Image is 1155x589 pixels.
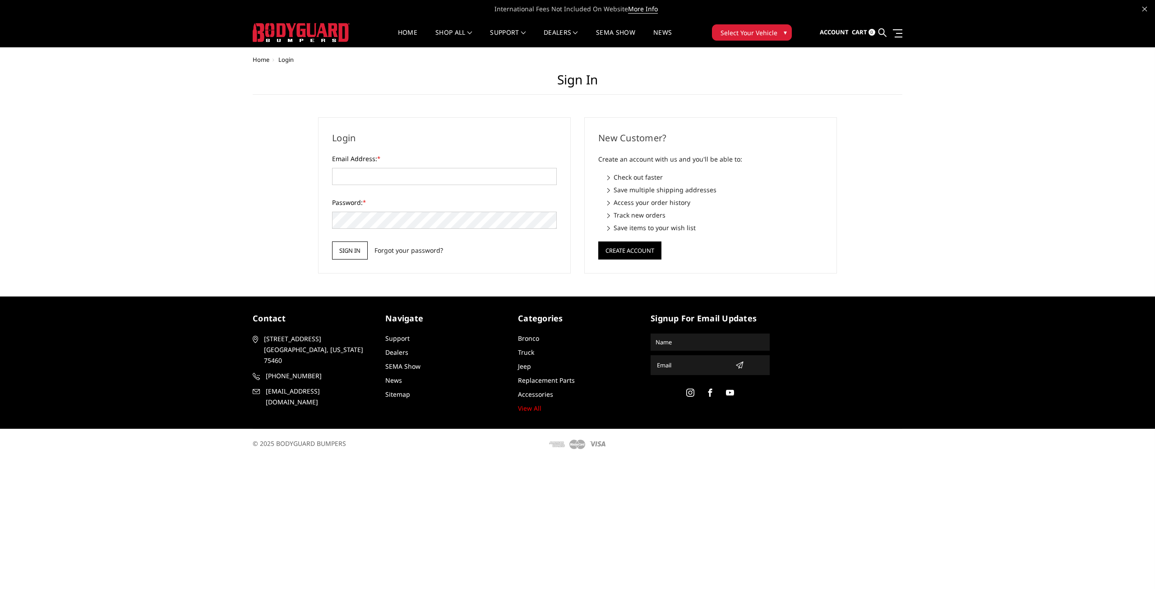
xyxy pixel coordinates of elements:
[398,29,417,47] a: Home
[332,241,368,260] input: Sign in
[607,198,823,207] li: Access your order history
[253,312,372,325] h5: contact
[869,29,875,36] span: 0
[253,386,372,408] a: [EMAIL_ADDRESS][DOMAIN_NAME]
[518,376,575,385] a: Replacement Parts
[518,334,539,343] a: Bronco
[712,24,792,41] button: Select Your Vehicle
[253,56,269,64] a: Home
[596,29,635,47] a: SEMA Show
[820,28,849,36] span: Account
[518,312,637,325] h5: Categories
[651,312,770,325] h5: signup for email updates
[374,246,443,255] a: Forgot your password?
[264,334,369,366] span: [STREET_ADDRESS] [GEOGRAPHIC_DATA], [US_STATE] 75460
[820,20,849,45] a: Account
[266,371,370,381] span: [PHONE_NUMBER]
[278,56,294,64] span: Login
[784,28,787,37] span: ▾
[385,312,504,325] h5: Navigate
[628,5,658,14] a: More Info
[332,154,557,163] label: Email Address:
[518,390,553,399] a: Accessories
[332,131,557,145] h2: Login
[385,348,408,357] a: Dealers
[852,28,867,36] span: Cart
[253,371,372,381] a: [PHONE_NUMBER]
[253,72,902,95] h1: Sign in
[490,29,526,47] a: Support
[607,210,823,220] li: Track new orders
[544,29,578,47] a: Dealers
[518,362,531,371] a: Jeep
[598,131,823,145] h2: New Customer?
[607,185,823,195] li: Save multiple shipping addresses
[721,28,777,37] span: Select Your Vehicle
[385,334,410,343] a: Support
[385,390,410,399] a: Sitemap
[385,362,420,371] a: SEMA Show
[652,335,768,349] input: Name
[435,29,472,47] a: shop all
[598,154,823,165] p: Create an account with us and you'll be able to:
[518,348,534,357] a: Truck
[653,29,672,47] a: News
[607,172,823,182] li: Check out faster
[598,241,661,260] button: Create Account
[253,439,346,448] span: © 2025 BODYGUARD BUMPERS
[332,198,557,207] label: Password:
[253,23,350,42] img: BODYGUARD BUMPERS
[852,20,875,45] a: Cart 0
[598,245,661,254] a: Create Account
[653,358,732,372] input: Email
[607,223,823,232] li: Save items to your wish list
[266,386,370,408] span: [EMAIL_ADDRESS][DOMAIN_NAME]
[385,376,402,385] a: News
[518,404,541,413] a: View All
